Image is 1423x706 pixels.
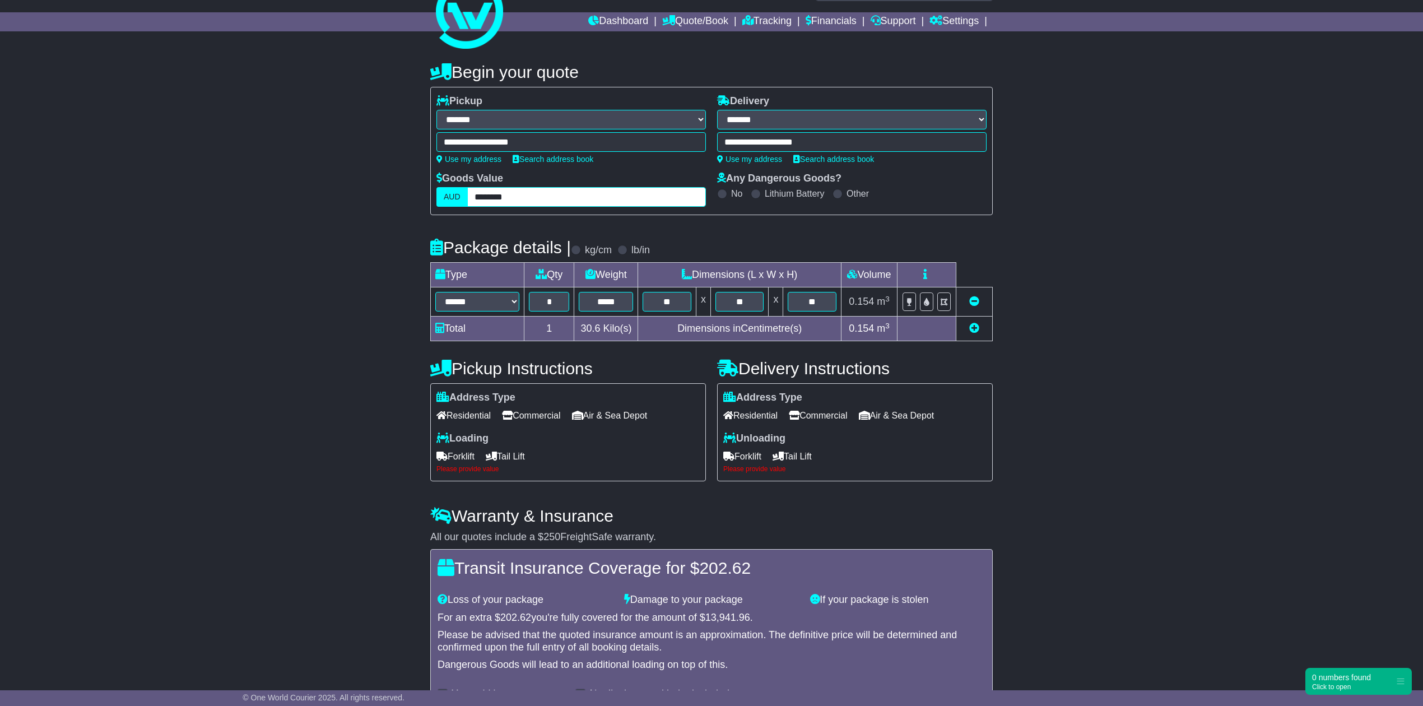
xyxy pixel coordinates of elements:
[885,322,890,330] sup: 3
[430,359,706,378] h4: Pickup Instructions
[524,263,574,287] td: Qty
[885,295,890,303] sup: 3
[438,612,985,624] div: For an extra $ you're fully covered for the amount of $ .
[432,594,619,606] div: Loss of your package
[638,263,841,287] td: Dimensions (L x W x H)
[705,612,750,623] span: 13,941.96
[717,155,782,164] a: Use my address
[486,448,525,465] span: Tail Lift
[438,659,985,671] div: Dangerous Goods will lead to an additional loading on top of this.
[543,531,560,542] span: 250
[789,407,847,424] span: Commercial
[717,95,769,108] label: Delivery
[513,155,593,164] a: Search address book
[438,559,985,577] h4: Transit Insurance Coverage for $
[804,594,991,606] div: If your package is stolen
[969,296,979,307] a: Remove this item
[773,448,812,465] span: Tail Lift
[436,448,475,465] span: Forklift
[877,323,890,334] span: m
[929,12,979,31] a: Settings
[717,359,993,378] h4: Delivery Instructions
[877,296,890,307] span: m
[717,173,841,185] label: Any Dangerous Goods?
[969,323,979,334] a: Add new item
[452,688,564,700] label: Yes, add insurance cover
[436,173,503,185] label: Goods Value
[849,323,874,334] span: 0.154
[430,63,993,81] h4: Begin your quote
[430,531,993,544] div: All our quotes include a $ FreightSafe warranty.
[574,317,638,341] td: Kilo(s)
[723,407,778,424] span: Residential
[723,433,785,445] label: Unloading
[502,407,560,424] span: Commercial
[859,407,934,424] span: Air & Sea Depot
[638,317,841,341] td: Dimensions in Centimetre(s)
[696,287,710,317] td: x
[436,155,501,164] a: Use my address
[436,392,515,404] label: Address Type
[806,12,857,31] a: Financials
[431,263,524,287] td: Type
[572,407,648,424] span: Air & Sea Depot
[436,187,468,207] label: AUD
[580,323,600,334] span: 30.6
[723,448,761,465] span: Forklift
[431,317,524,341] td: Total
[243,693,404,702] span: © One World Courier 2025. All rights reserved.
[436,433,489,445] label: Loading
[841,263,897,287] td: Volume
[731,188,742,199] label: No
[723,392,802,404] label: Address Type
[589,688,771,700] label: No, I'm happy with the included warranty
[574,263,638,287] td: Weight
[765,188,825,199] label: Lithium Battery
[619,594,805,606] div: Damage to your package
[699,559,751,577] span: 202.62
[662,12,728,31] a: Quote/Book
[631,244,650,257] label: lb/in
[723,465,987,473] div: Please provide value
[500,612,531,623] span: 202.62
[585,244,612,257] label: kg/cm
[438,629,985,653] div: Please be advised that the quoted insurance amount is an approximation. The definitive price will...
[742,12,792,31] a: Tracking
[430,238,571,257] h4: Package details |
[588,12,648,31] a: Dashboard
[524,317,574,341] td: 1
[436,407,491,424] span: Residential
[871,12,916,31] a: Support
[849,296,874,307] span: 0.154
[847,188,869,199] label: Other
[430,507,993,525] h4: Warranty & Insurance
[436,465,700,473] div: Please provide value
[793,155,874,164] a: Search address book
[769,287,783,317] td: x
[436,95,482,108] label: Pickup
